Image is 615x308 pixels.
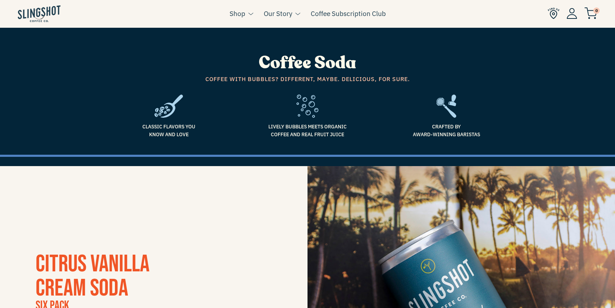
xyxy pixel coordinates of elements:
[105,123,233,139] span: Classic flavors you know and love
[567,8,577,19] img: Account
[593,7,600,14] span: 0
[36,250,149,303] span: CITRUS VANILLA CREAM SODA
[311,8,386,19] a: Coffee Subscription Club
[259,51,356,74] span: Coffee Soda
[36,250,149,303] a: CITRUS VANILLACREAM SODA
[382,123,510,139] span: Crafted by Award-Winning Baristas
[105,75,510,84] span: Coffee with bubbles? Different, maybe. Delicious, for sure.
[584,9,597,18] a: 0
[243,123,372,139] span: Lively bubbles meets organic coffee and real fruit juice
[264,8,292,19] a: Our Story
[548,7,559,19] img: Find Us
[584,7,597,19] img: cart
[436,95,457,118] img: frame2-1635783918803.svg
[154,95,183,118] img: frame1-1635784469953.svg
[296,95,318,118] img: fizz-1636557709766.svg
[230,8,245,19] a: Shop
